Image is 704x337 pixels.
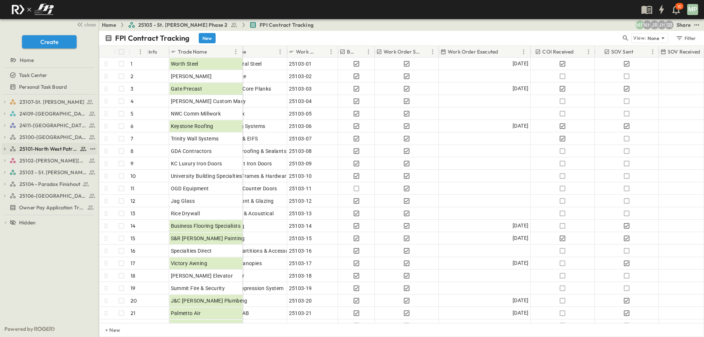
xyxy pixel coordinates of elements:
[10,132,96,142] a: 25100-Vanguard Prep School
[289,185,312,192] span: 25103-11
[171,60,198,67] span: Worth Steel
[19,157,87,164] span: 25102-Christ The Redeemer Anglican Church
[247,48,256,56] button: Sort
[225,172,290,180] span: Doors, Frames & Hardware
[231,47,240,56] button: Menu
[171,222,241,230] span: Business Flooring Specialists
[692,21,701,29] button: test
[131,272,135,279] p: 18
[171,85,202,92] span: Gate Precast
[10,155,96,166] a: 25102-Christ The Redeemer Anglican Church
[319,48,327,56] button: Sort
[131,98,133,105] p: 4
[88,144,97,153] button: test
[289,235,312,242] span: 25103-15
[260,21,313,29] span: FPI Contract Tracking
[131,110,133,117] p: 5
[19,110,87,117] span: 24109-St. Teresa of Calcutta Parish Hall
[428,47,437,56] button: Menu
[20,56,34,64] span: Home
[1,155,97,166] div: 25102-Christ The Redeemer Anglican Churchtest
[648,47,657,56] button: Menu
[131,222,135,230] p: 14
[1,70,96,80] a: Task Center
[225,210,274,217] span: Drywall & Acoustical
[208,48,216,56] button: Sort
[225,147,287,155] span: Waterproofing & Sealants
[384,48,421,55] p: Work Order Sent
[131,247,135,254] p: 16
[171,185,209,192] span: OGD Equipment
[225,185,277,192] span: Coiling Counter Doors
[10,167,96,177] a: 25103 - St. [PERSON_NAME] Phase 2
[633,34,646,42] p: View:
[513,221,528,230] span: [DATE]
[10,191,96,201] a: 25106-St. Andrews Parking Lot
[675,34,696,42] div: Filter
[422,48,430,56] button: Sort
[686,3,699,16] button: MP
[131,135,133,142] p: 7
[289,60,312,67] span: 25103-01
[225,260,262,267] span: Metal Canopies
[289,322,312,329] span: 25103-22
[327,47,335,56] button: Menu
[131,122,133,130] p: 6
[131,60,132,67] p: 1
[171,210,200,217] span: Rice Drywall
[19,98,84,106] span: 23107-St. [PERSON_NAME]
[1,82,96,92] a: Personal Task Board
[1,96,97,108] div: 23107-St. [PERSON_NAME]test
[19,83,67,91] span: Personal Task Board
[131,85,133,92] p: 3
[10,179,96,189] a: 25104 - Paradox Finishout
[171,272,233,279] span: [PERSON_NAME] Elevator
[1,120,97,131] div: 24111-[GEOGRAPHIC_DATA]test
[115,33,190,43] p: FPI Contract Tracking
[22,35,77,48] button: Create
[225,60,262,67] span: Structural Steel
[147,46,169,58] div: Info
[148,41,157,62] div: Info
[19,192,87,199] span: 25106-St. Andrews Parking Lot
[171,297,247,304] span: J&C [PERSON_NAME] Plumbers
[665,21,674,29] div: Sterling Barnett (sterling@fpibuilders.com)
[276,47,285,56] button: Menu
[136,47,145,56] button: Menu
[19,219,36,226] span: Hidden
[131,260,135,267] p: 17
[499,48,507,56] button: Sort
[19,169,87,176] span: 25103 - St. [PERSON_NAME] Phase 2
[448,48,498,55] p: Work Order Executed
[10,97,96,107] a: 23107-St. [PERSON_NAME]
[249,21,313,29] a: FPI Contract Tracking
[131,322,136,329] p: 22
[1,202,97,213] div: Owner Pay Application Trackingtest
[19,122,87,129] span: 24111-[GEOGRAPHIC_DATA]
[513,309,528,317] span: [DATE]
[129,46,147,58] div: #
[513,321,528,330] span: [DATE]
[74,19,97,29] button: close
[635,48,643,56] button: Sort
[10,144,87,154] a: 25101-North West Patrol Division
[10,109,96,119] a: 24109-St. Teresa of Calcutta Parish Hall
[171,172,242,180] span: University Building Specialties
[171,260,208,267] span: Victory Awning
[513,296,528,305] span: [DATE]
[358,48,366,56] button: Sort
[289,210,312,217] span: 25103-13
[131,185,134,192] p: 11
[225,197,274,205] span: Storefront & Glazing
[289,110,312,117] span: 25103-05
[132,48,140,56] button: Sort
[289,222,312,230] span: 25103-14
[19,72,47,79] span: Task Center
[171,147,212,155] span: GDA Contractors
[289,285,312,292] span: 25103-19
[676,21,691,29] div: Share
[171,285,225,292] span: Summit Fire & Security
[677,4,682,10] p: 10
[19,204,84,211] span: Owner Pay Application Tracking
[648,34,659,42] p: None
